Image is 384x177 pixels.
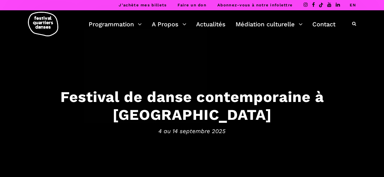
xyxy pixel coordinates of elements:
[178,3,206,7] a: Faire un don
[87,62,204,76] a: Calendrier du Festival
[89,19,142,29] a: Programmation
[152,19,186,29] a: A Propos
[6,88,378,124] h3: Festival de danse contemporaine à [GEOGRAPHIC_DATA]
[312,19,335,29] a: Contact
[87,77,204,90] a: Les artistes du FQD 2025
[87,48,204,61] a: Programmation Gratuite
[196,19,226,29] a: Actualités
[119,3,167,7] a: J’achète mes billets
[87,33,204,47] a: Billetterie 2025
[28,12,58,36] img: logo-fqd-med
[350,3,356,7] a: EN
[236,19,303,29] a: Médiation culturelle
[217,3,293,7] a: Abonnez-vous à notre infolettre
[6,126,378,136] span: 4 au 14 septembre 2025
